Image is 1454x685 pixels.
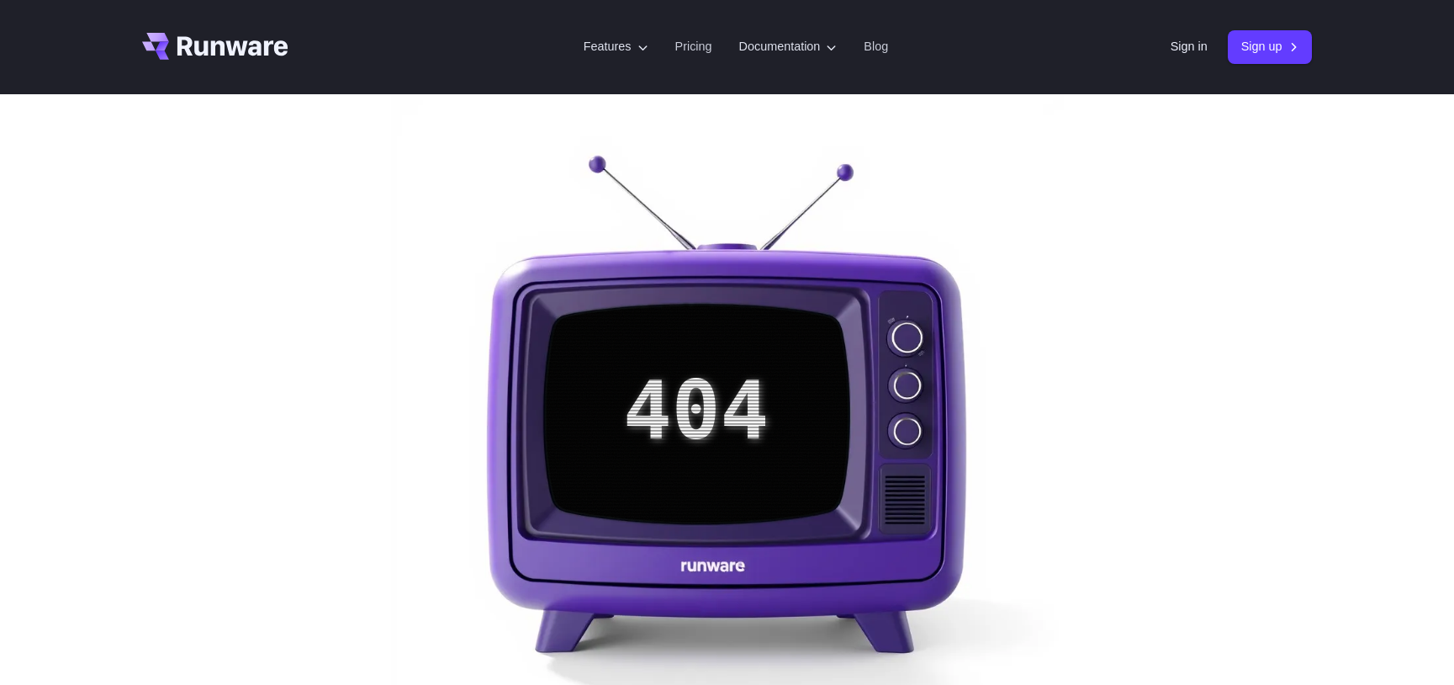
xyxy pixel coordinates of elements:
[864,37,888,56] a: Blog
[1228,30,1313,63] a: Sign up
[584,37,648,56] label: Features
[142,33,288,60] a: Go to /
[739,37,838,56] label: Documentation
[1171,37,1208,56] a: Sign in
[675,37,712,56] a: Pricing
